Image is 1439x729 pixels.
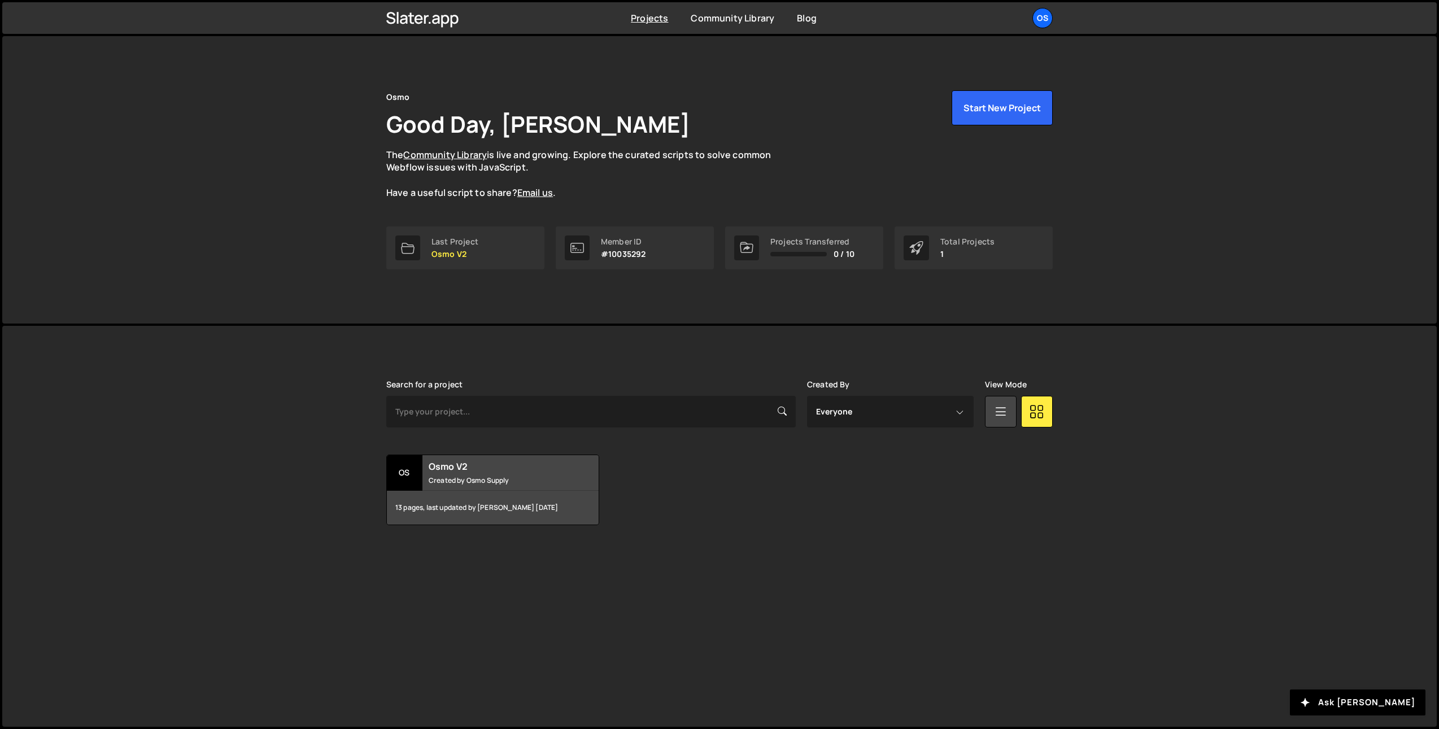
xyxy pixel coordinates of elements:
[770,237,854,246] div: Projects Transferred
[386,108,690,139] h1: Good Day, [PERSON_NAME]
[386,455,599,525] a: Os Osmo V2 Created by Osmo Supply 13 pages, last updated by [PERSON_NAME] [DATE]
[429,475,565,485] small: Created by Osmo Supply
[431,237,478,246] div: Last Project
[386,90,410,104] div: Osmo
[387,455,422,491] div: Os
[386,226,544,269] a: Last Project Osmo V2
[952,90,1053,125] button: Start New Project
[403,149,487,161] a: Community Library
[834,250,854,259] span: 0 / 10
[429,460,565,473] h2: Osmo V2
[386,380,463,389] label: Search for a project
[1032,8,1053,28] a: Os
[940,237,995,246] div: Total Projects
[431,250,478,259] p: Osmo V2
[985,380,1027,389] label: View Mode
[517,186,553,199] a: Email us
[1290,689,1425,715] button: Ask [PERSON_NAME]
[601,237,646,246] div: Member ID
[797,12,817,24] a: Blog
[940,250,995,259] p: 1
[691,12,774,24] a: Community Library
[631,12,668,24] a: Projects
[807,380,850,389] label: Created By
[387,491,599,525] div: 13 pages, last updated by [PERSON_NAME] [DATE]
[386,396,796,427] input: Type your project...
[601,250,646,259] p: #10035292
[386,149,793,199] p: The is live and growing. Explore the curated scripts to solve common Webflow issues with JavaScri...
